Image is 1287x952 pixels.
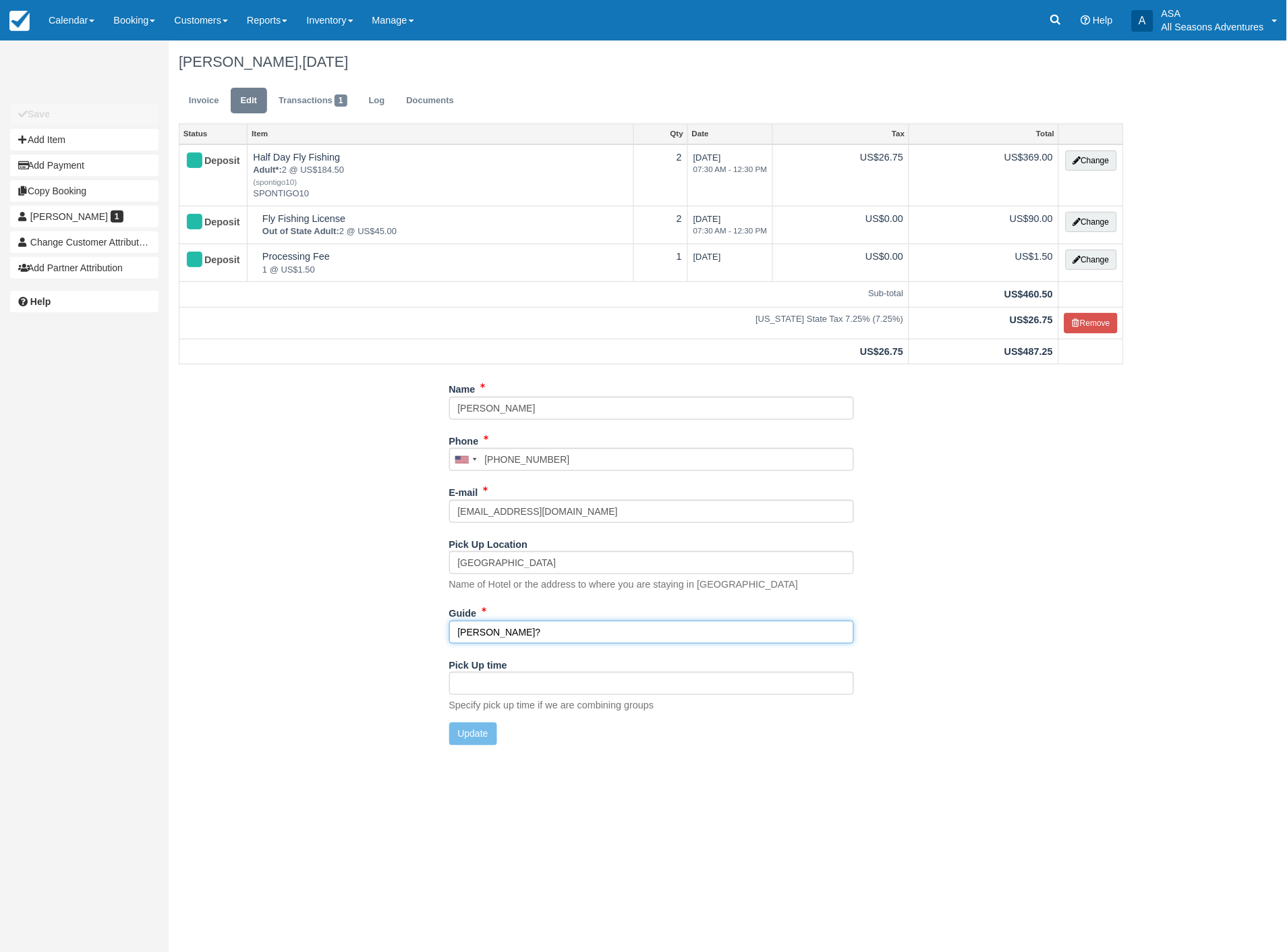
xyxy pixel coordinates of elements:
[1132,10,1153,32] div: A
[185,212,230,233] div: Deposit
[633,206,687,244] td: 2
[1066,150,1117,171] button: Change
[111,211,123,223] span: 1
[396,88,464,114] a: Documents
[773,206,909,244] td: US$0.00
[253,177,628,188] em: (spontigo10)
[909,144,1059,206] td: US$369.00
[1004,289,1053,300] strong: US$460.50
[449,378,476,397] label: Name
[449,578,799,592] p: Name of Hotel or the address to where you are staying in [GEOGRAPHIC_DATA]
[449,481,478,500] label: E-mail
[30,211,108,222] span: [PERSON_NAME]
[1010,314,1053,325] strong: US$26.75
[231,88,267,114] a: Edit
[693,252,721,262] span: [DATE]
[185,150,230,172] div: Deposit
[10,155,159,176] button: Add Payment
[633,244,687,281] td: 1
[248,244,634,281] td: Processing Fee
[10,206,159,227] a: [PERSON_NAME] 1
[449,430,479,449] label: Phone
[248,144,634,206] td: Half Day Fly Fishing
[248,124,633,143] a: Item
[10,291,159,312] a: Help
[773,144,909,206] td: US$26.75
[909,124,1058,143] a: Total
[634,124,687,143] a: Qty
[335,94,347,107] span: 1
[773,244,909,281] td: US$0.00
[10,103,159,125] button: Save
[860,346,903,357] strong: US$26.75
[693,225,768,237] em: 07:30 AM - 12:30 PM
[449,698,654,712] p: Specify pick up time if we are combining groups
[179,124,247,143] a: Status
[909,206,1059,244] td: US$90.00
[10,180,159,202] button: Copy Booking
[909,244,1059,281] td: US$1.50
[9,11,30,31] img: checkfront-main-nav-mini-logo.png
[359,88,395,114] a: Log
[302,53,348,70] span: [DATE]
[253,164,628,188] em: 2 @ US$184.50
[693,164,768,175] em: 07:30 AM - 12:30 PM
[185,250,230,271] div: Deposit
[30,237,152,248] span: Change Customer Attribution
[449,723,497,746] button: Update
[28,109,50,119] b: Save
[185,313,903,326] em: [US_STATE] State Tax 7.25% (7.25%)
[253,188,628,200] em: SPONTIGO10
[268,88,357,114] a: Transactions1
[1066,212,1117,232] button: Change
[1066,250,1117,270] button: Change
[450,449,481,470] div: United States: +1
[10,129,159,150] button: Add Item
[1064,313,1118,333] button: Remove
[30,296,51,307] b: Help
[1093,15,1113,26] span: Help
[633,144,687,206] td: 2
[253,165,281,175] strong: Adult*
[179,54,1124,70] h1: [PERSON_NAME],
[773,124,909,143] a: Tax
[1162,20,1264,34] p: All Seasons Adventures
[449,654,507,673] label: Pick Up time
[1162,7,1264,20] p: ASA
[10,231,159,253] button: Change Customer Attribution
[1004,346,1053,357] strong: US$487.25
[262,264,628,277] em: 1 @ US$1.50
[1081,16,1090,25] i: Help
[449,602,477,621] label: Guide
[185,287,903,300] em: Sub-total
[693,214,768,237] span: [DATE]
[179,88,229,114] a: Invoice
[262,225,628,238] em: 2 @ US$45.00
[262,226,339,236] strong: Out of State Adult
[248,206,634,244] td: Fly Fishing License
[688,124,773,143] a: Date
[693,152,768,175] span: [DATE]
[10,257,159,279] button: Add Partner Attribution
[449,533,528,552] label: Pick Up Location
